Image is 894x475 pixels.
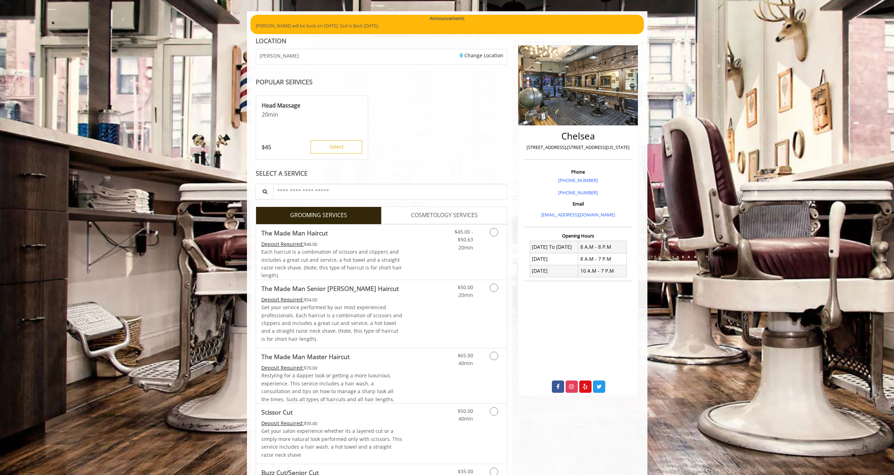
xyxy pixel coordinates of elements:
span: 40min [458,415,473,422]
b: Announcements [430,15,464,22]
td: [DATE] To [DATE] [530,241,578,253]
h3: Opening Hours [524,233,632,238]
span: Restyling for a dapper look or getting a more luxurious experience. This service includes a hair ... [261,372,394,402]
span: This service needs some Advance to be paid before we block your appointment [261,296,304,303]
div: $55.00 [261,419,403,427]
b: POPULAR SERVICES [256,78,313,86]
a: [EMAIL_ADDRESS][DOMAIN_NAME] [541,212,615,218]
h2: Chelsea [526,131,630,141]
span: $50.00 [458,408,473,414]
td: 10 A.M - 7 P.M [578,265,627,277]
span: $45.00 - $50.63 [455,228,473,243]
td: 8 A.M - 7 P.M [578,253,627,265]
span: This service needs some Advance to be paid before we block your appointment [261,241,304,247]
span: This service needs some Advance to be paid before we block your appointment [261,420,304,427]
p: Head Massage [262,102,362,109]
a: Change Location [460,52,503,59]
td: [DATE] [530,253,578,265]
p: 20 [262,111,362,118]
span: [PERSON_NAME] [260,53,299,58]
p: [STREET_ADDRESS],[STREET_ADDRESS][US_STATE] [526,144,630,151]
td: [DATE] [530,265,578,277]
span: $35.00 [458,468,473,475]
span: $65.00 [458,352,473,359]
span: COSMETOLOGY SERVICES [411,211,478,220]
b: LOCATION [256,37,286,45]
span: 20min [458,292,473,298]
p: Get your service performed by our most experienced professionals. Each haircut is a combination o... [261,304,403,343]
div: $70.00 [261,364,403,372]
span: GROOMING SERVICES [290,211,347,220]
span: 20min [458,244,473,251]
div: $54.00 [261,296,403,304]
a: [PHONE_NUMBER] [558,189,598,196]
span: 40min [458,360,473,366]
b: The Made Man Haircut [261,228,328,238]
b: The Made Man Senior [PERSON_NAME] Haircut [261,284,399,293]
div: SELECT A SERVICE [256,170,508,177]
button: Select [311,140,362,154]
span: min [268,111,278,118]
b: The Made Man Master Haircut [261,352,350,362]
h3: Phone [526,169,630,174]
p: [PERSON_NAME] will be back on [DATE]. Sod is Back [DATE]. [256,22,639,30]
a: [PHONE_NUMBER] [558,177,598,183]
span: $50.00 [458,284,473,291]
p: 45 [262,143,271,151]
h3: Email [526,201,630,206]
span: Each haircut is a combination of scissors and clippers and includes a great cut and service, a ho... [261,248,402,279]
button: Service Search [255,184,274,200]
div: $48.00 [261,240,403,248]
span: $ [262,143,265,151]
b: Scissor Cut [261,407,293,417]
td: 8 A.M - 8 P.M [578,241,627,253]
p: Get your salon experience whether its a layered cut or a simply more natural look performed only ... [261,427,403,459]
span: This service needs some Advance to be paid before we block your appointment [261,364,304,371]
